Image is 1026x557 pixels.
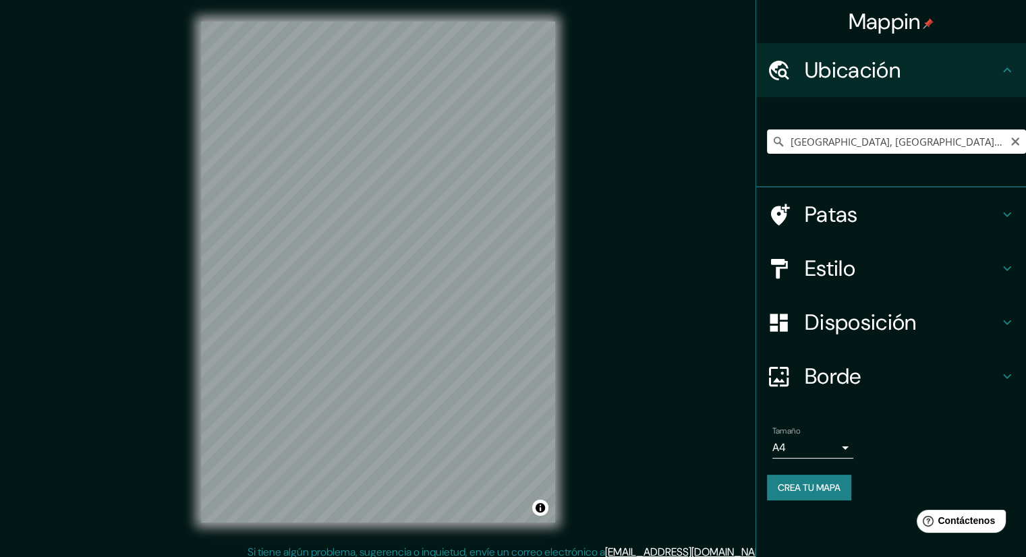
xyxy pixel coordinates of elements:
div: Borde [756,349,1026,403]
font: Patas [805,200,858,229]
div: Disposición [756,295,1026,349]
div: Patas [756,187,1026,241]
font: Tamaño [772,426,800,436]
font: Disposición [805,308,916,336]
button: Activar o desactivar atribución [532,500,548,516]
div: Ubicación [756,43,1026,97]
font: Mappin [849,7,921,36]
button: Claro [1010,134,1021,147]
font: Ubicación [805,56,901,84]
canvas: Mapa [201,22,555,523]
iframe: Lanzador de widgets de ayuda [906,504,1011,542]
font: A4 [772,440,786,455]
button: Crea tu mapa [767,475,851,500]
font: Borde [805,362,861,390]
input: Elige tu ciudad o zona [767,129,1026,154]
div: A4 [772,437,853,459]
font: Estilo [805,254,855,283]
font: Crea tu mapa [778,481,840,494]
img: pin-icon.png [923,18,934,29]
div: Estilo [756,241,1026,295]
